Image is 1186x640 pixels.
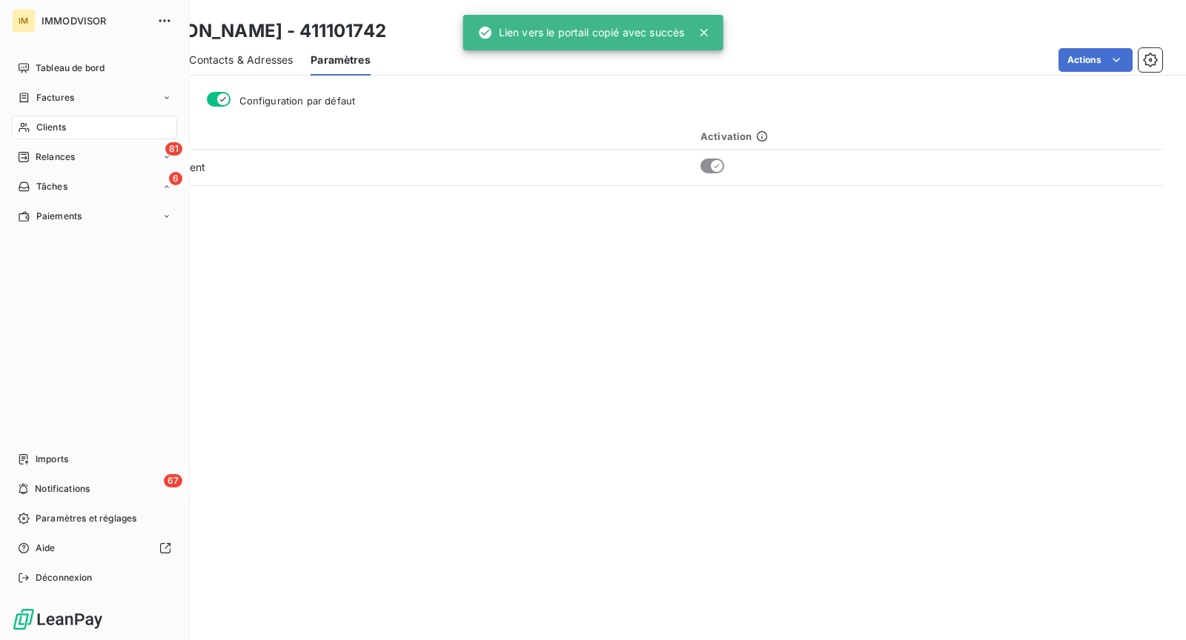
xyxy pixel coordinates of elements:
[189,53,293,67] span: Contacts & Adresses
[36,571,93,584] span: Déconnexion
[1059,48,1133,72] button: Actions
[12,536,177,560] a: Aide
[12,607,104,631] img: Logo LeanPay
[700,130,769,142] span: Activation
[36,121,66,134] span: Clients
[1136,590,1171,625] iframe: Intercom live chat
[164,474,182,487] span: 67
[74,129,686,144] div: Méthode
[42,15,148,27] span: IMMODVISOR
[36,61,105,75] span: Tableau de bord
[130,18,386,44] h3: [PERSON_NAME] - 411101742
[239,95,356,107] span: Configuration par défaut
[36,91,74,104] span: Factures
[35,482,90,496] span: Notifications
[165,142,182,156] span: 81
[169,172,182,185] span: 6
[36,453,68,466] span: Imports
[478,19,685,46] div: Lien vers le portail copié avec succès
[36,541,56,555] span: Aide
[311,53,371,67] span: Paramètres
[36,210,82,223] span: Paiements
[36,512,136,525] span: Paramètres et réglages
[12,9,36,33] div: IM
[36,150,75,164] span: Relances
[36,180,67,193] span: Tâches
